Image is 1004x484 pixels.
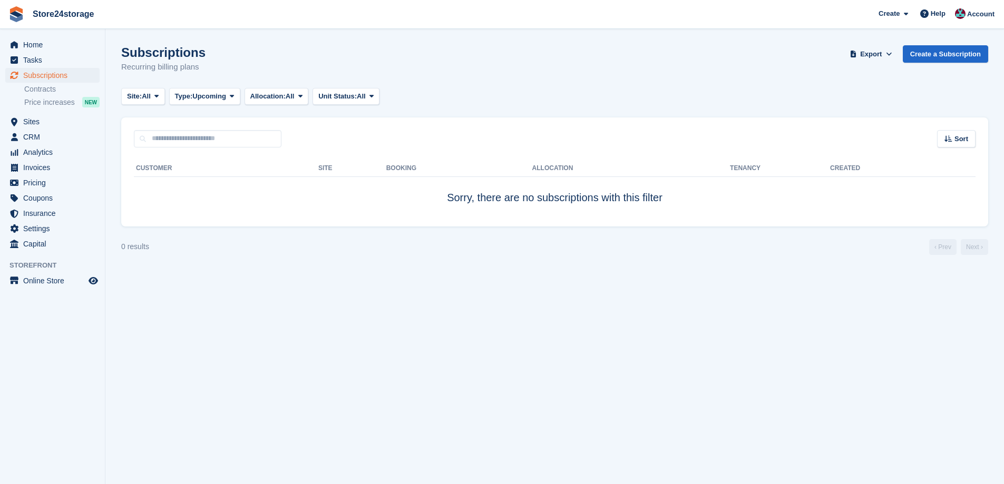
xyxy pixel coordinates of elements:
[5,130,100,144] a: menu
[169,88,240,105] button: Type: Upcoming
[286,91,295,102] span: All
[954,134,968,144] span: Sort
[23,130,86,144] span: CRM
[929,239,957,255] a: Previous
[23,273,86,288] span: Online Store
[860,49,882,60] span: Export
[134,160,318,177] th: Customer
[142,91,151,102] span: All
[5,175,100,190] a: menu
[927,239,990,255] nav: Page
[23,53,86,67] span: Tasks
[23,114,86,129] span: Sites
[192,91,226,102] span: Upcoming
[121,61,206,73] p: Recurring billing plans
[121,241,149,252] div: 0 results
[23,236,86,251] span: Capital
[313,88,379,105] button: Unit Status: All
[318,160,386,177] th: Site
[5,221,100,236] a: menu
[5,160,100,175] a: menu
[386,160,532,177] th: Booking
[23,68,86,83] span: Subscriptions
[24,84,100,94] a: Contracts
[955,8,966,19] img: George
[848,45,894,63] button: Export
[879,8,900,19] span: Create
[5,236,100,251] a: menu
[532,160,730,177] th: Allocation
[23,175,86,190] span: Pricing
[5,273,100,288] a: menu
[730,160,767,177] th: Tenancy
[961,239,988,255] a: Next
[121,88,165,105] button: Site: All
[250,91,286,102] span: Allocation:
[903,45,988,63] a: Create a Subscription
[23,37,86,52] span: Home
[9,260,105,271] span: Storefront
[447,192,662,203] span: Sorry, there are no subscriptions with this filter
[5,191,100,205] a: menu
[121,45,206,60] h1: Subscriptions
[82,97,100,107] div: NEW
[318,91,357,102] span: Unit Status:
[23,206,86,221] span: Insurance
[127,91,142,102] span: Site:
[5,206,100,221] a: menu
[5,53,100,67] a: menu
[5,114,100,129] a: menu
[931,8,945,19] span: Help
[23,221,86,236] span: Settings
[830,160,976,177] th: Created
[23,160,86,175] span: Invoices
[967,9,995,19] span: Account
[23,145,86,160] span: Analytics
[5,68,100,83] a: menu
[24,96,100,108] a: Price increases NEW
[357,91,366,102] span: All
[28,5,99,23] a: Store24storage
[24,97,75,107] span: Price increases
[5,145,100,160] a: menu
[23,191,86,205] span: Coupons
[8,6,24,22] img: stora-icon-8386f47178a22dfd0bd8f6a31ec36ba5ce8667c1dd55bd0f319d3a0aa187defe.svg
[245,88,309,105] button: Allocation: All
[5,37,100,52] a: menu
[175,91,193,102] span: Type:
[87,274,100,287] a: Preview store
